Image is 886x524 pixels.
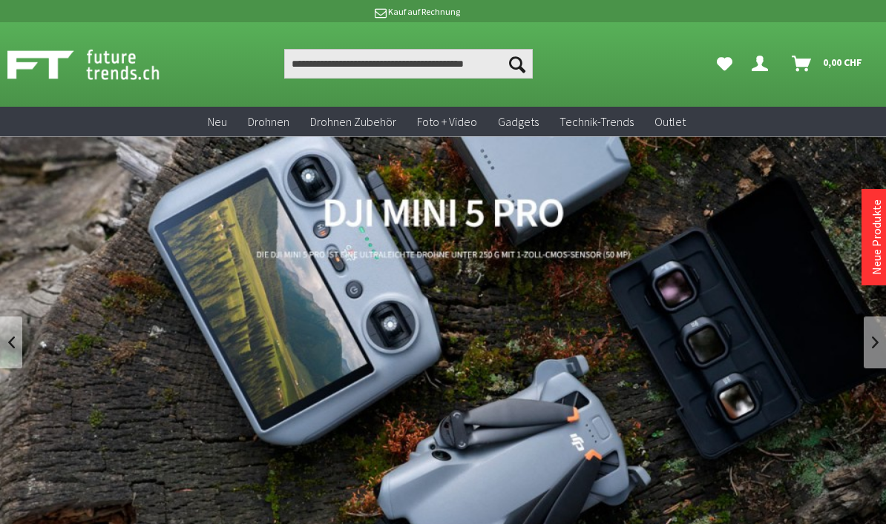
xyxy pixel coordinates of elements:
[284,49,532,79] input: Produkt, Marke, Kategorie, EAN, Artikelnummer…
[709,49,740,79] a: Meine Favoriten
[417,114,477,129] span: Foto + Video
[248,114,289,129] span: Drohnen
[237,107,300,137] a: Drohnen
[786,49,870,79] a: Warenkorb
[823,50,862,74] span: 0,00 CHF
[7,46,192,83] img: Shop Futuretrends - zur Startseite wechseln
[498,114,539,129] span: Gadgets
[654,114,686,129] span: Outlet
[549,107,644,137] a: Technik-Trends
[300,107,407,137] a: Drohnen Zubehör
[488,107,549,137] a: Gadgets
[644,107,696,137] a: Outlet
[502,49,533,79] button: Suchen
[869,199,884,275] a: Neue Produkte
[560,114,634,129] span: Technik-Trends
[208,114,227,129] span: Neu
[197,107,237,137] a: Neu
[407,107,488,137] a: Foto + Video
[746,49,780,79] a: Dein Konto
[310,114,396,129] span: Drohnen Zubehör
